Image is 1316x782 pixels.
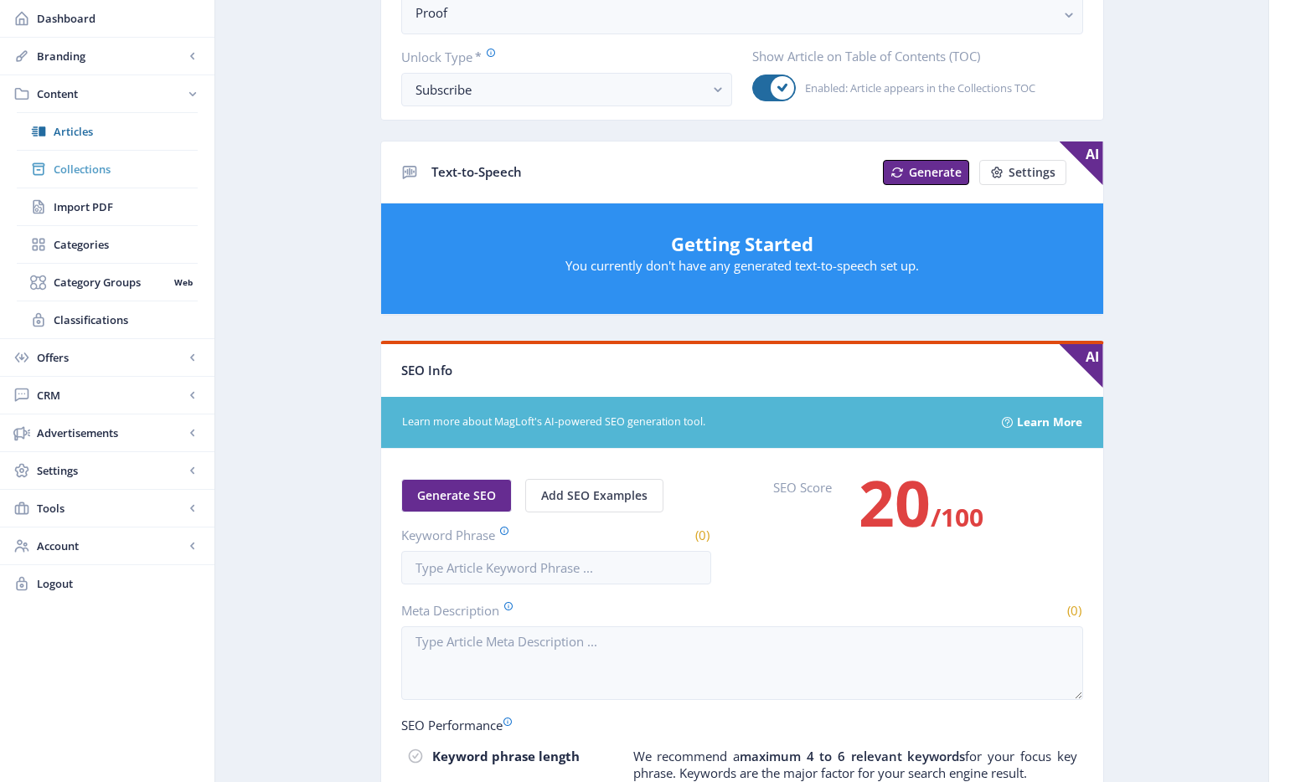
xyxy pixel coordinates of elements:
[541,489,648,502] span: Add SEO Examples
[17,113,198,150] a: Articles
[54,236,198,253] span: Categories
[17,151,198,188] a: Collections
[401,48,719,66] label: Unlock Type
[401,479,512,512] button: Generate SEO
[969,160,1066,185] a: New page
[380,141,1104,316] app-collection-view: Text-to-Speech
[909,166,962,179] span: Generate
[693,527,711,543] span: (0)
[37,575,201,592] span: Logout
[401,717,1083,733] div: SEO Performance
[37,500,184,517] span: Tools
[1060,344,1103,388] span: AI
[873,160,969,185] a: New page
[54,311,198,328] span: Classifications
[415,80,704,100] div: Subscribe
[431,163,522,180] span: Text-to-Speech
[54,198,198,215] span: Import PDF
[54,161,198,177] span: Collections
[37,462,184,479] span: Settings
[37,538,184,554] span: Account
[17,226,198,263] a: Categories
[417,489,496,502] span: Generate SEO
[17,264,198,301] a: Category GroupsWeb
[773,479,832,559] label: SEO Score
[37,387,184,404] span: CRM
[398,257,1086,274] p: You currently don't have any generated text-to-speech set up.
[37,10,201,27] span: Dashboard
[1060,141,1103,185] span: AI
[17,188,198,225] a: Import PDF
[398,230,1086,257] h5: Getting Started
[37,349,184,366] span: Offers
[859,486,983,534] h3: /100
[415,3,1055,23] nb-select-label: Proof
[401,526,550,544] label: Keyword Phrase
[859,460,931,545] span: 20
[401,73,732,106] button: Subscribe
[54,123,198,140] span: Articles
[402,414,983,430] span: Learn more about MagLoft's AI-powered SEO generation tool.
[1017,409,1082,435] a: Learn More
[17,301,198,338] a: Classifications
[979,160,1066,185] button: Settings
[1105,739,1215,773] button: Save Changes
[168,274,198,291] nb-badge: Web
[1009,166,1055,179] span: Settings
[1065,602,1083,619] span: (0)
[37,85,184,102] span: Content
[401,362,452,378] span: SEO Info
[54,274,168,291] span: Category Groups
[401,601,735,620] label: Meta Description
[796,78,1035,98] span: Enabled: Article appears in the Collections TOC
[525,479,663,512] button: Add SEO Examples
[965,739,1092,773] button: Discard Changes
[883,160,969,185] button: Generate
[752,48,1070,64] label: Show Article on Table of Contents (TOC)
[37,424,184,441] span: Advertisements
[37,48,184,64] span: Branding
[401,551,711,584] input: Type Article Keyword Phrase ...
